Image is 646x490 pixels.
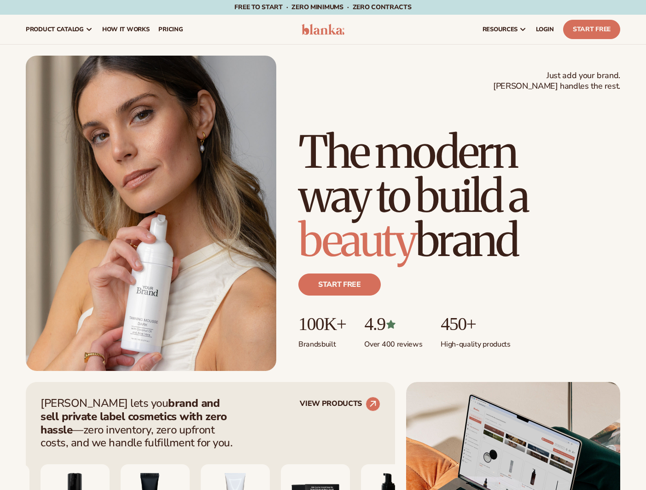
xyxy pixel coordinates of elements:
a: product catalog [21,15,98,44]
a: pricing [154,15,187,44]
span: pricing [158,26,183,33]
a: How It Works [98,15,154,44]
span: resources [483,26,518,33]
a: Start free [298,273,381,296]
span: Free to start · ZERO minimums · ZERO contracts [234,3,411,11]
p: [PERSON_NAME] lets you —zero inventory, zero upfront costs, and we handle fulfillment for you. [41,397,239,450]
strong: brand and sell private label cosmetics with zero hassle [41,396,227,437]
span: How It Works [102,26,150,33]
img: logo [302,24,345,35]
a: resources [478,15,531,44]
p: 100K+ [298,314,346,334]
span: product catalog [26,26,84,33]
span: LOGIN [536,26,554,33]
p: Over 400 reviews [364,334,422,349]
span: beauty [298,213,415,268]
img: Female holding tanning mousse. [26,56,276,371]
p: 450+ [441,314,510,334]
a: Start Free [563,20,620,39]
h1: The modern way to build a brand [298,130,620,262]
p: High-quality products [441,334,510,349]
a: LOGIN [531,15,559,44]
span: Just add your brand. [PERSON_NAME] handles the rest. [493,70,620,92]
p: Brands built [298,334,346,349]
a: VIEW PRODUCTS [300,397,380,411]
p: 4.9 [364,314,422,334]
